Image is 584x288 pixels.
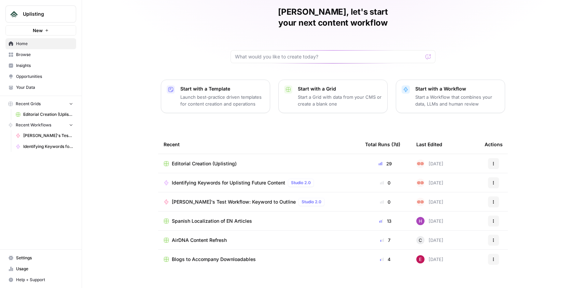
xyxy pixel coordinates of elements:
a: Opportunities [5,71,76,82]
span: Blogs to Accompany Downloadables [172,256,256,263]
h1: [PERSON_NAME], let's start your next content workflow [231,6,435,28]
span: Usage [16,266,73,272]
a: Spanish Localization of EN Articles [164,218,354,224]
button: New [5,25,76,36]
input: What would you like to create today? [235,53,423,60]
span: Studio 2.0 [291,180,311,186]
a: Identifying Keywords for Uplisting Future Content [13,141,76,152]
div: Total Runs (7d) [365,135,400,154]
p: Launch best-practice driven templates for content creation and operations [180,94,264,107]
div: 7 [365,237,405,244]
button: Recent Workflows [5,120,76,130]
a: Your Data [5,82,76,93]
span: Opportunities [16,73,73,80]
button: Workspace: Uplisting [5,5,76,23]
img: 6hq96n2leobrsvlurjgw6fk7c669 [416,255,425,263]
span: Browse [16,52,73,58]
span: Studio 2.0 [302,199,321,205]
a: Editorial Creation (Uplisting) [164,160,354,167]
a: Home [5,38,76,49]
img: s3daeat8gwktyg8b6fk5sb8x1vos [416,217,425,225]
span: Home [16,41,73,47]
div: Recent [164,135,354,154]
span: Spanish Localization of EN Articles [172,218,252,224]
div: Last Edited [416,135,442,154]
img: 9ox2tsavtwuqu520im748tr0lqa0 [416,160,425,168]
img: 9ox2tsavtwuqu520im748tr0lqa0 [416,179,425,187]
a: [PERSON_NAME]'s Test Workflow: Keyword to Outline [13,130,76,141]
span: New [33,27,43,34]
div: [DATE] [416,217,443,225]
span: Editorial Creation (Uplisting) [23,111,73,118]
img: 9ox2tsavtwuqu520im748tr0lqa0 [416,198,425,206]
span: [PERSON_NAME]'s Test Workflow: Keyword to Outline [23,133,73,139]
div: 29 [365,160,405,167]
span: Identifying Keywords for Uplisting Future Content [172,179,285,186]
div: [DATE] [416,198,443,206]
span: Uplisting [23,11,64,17]
button: Start with a WorkflowStart a Workflow that combines your data, LLMs and human review [396,80,505,113]
div: [DATE] [416,179,443,187]
span: Insights [16,63,73,69]
span: AirDNA Content Refresh [172,237,227,244]
span: Identifying Keywords for Uplisting Future Content [23,143,73,150]
p: Start a Workflow that combines your data, LLMs and human review [415,94,499,107]
div: 13 [365,218,405,224]
a: Insights [5,60,76,71]
a: Identifying Keywords for Uplisting Future ContentStudio 2.0 [164,179,354,187]
a: Blogs to Accompany Downloadables [164,256,354,263]
span: Editorial Creation (Uplisting) [172,160,237,167]
p: Start with a Grid [298,85,382,92]
a: Browse [5,49,76,60]
div: [DATE] [416,160,443,168]
span: [PERSON_NAME]'s Test Workflow: Keyword to Outline [172,198,296,205]
p: Start a Grid with data from your CMS or create a blank one [298,94,382,107]
div: 0 [365,198,405,205]
span: Your Data [16,84,73,91]
div: Actions [485,135,503,154]
div: 0 [365,179,405,186]
p: Start with a Workflow [415,85,499,92]
span: Settings [16,255,73,261]
img: Uplisting Logo [8,8,20,20]
p: Start with a Template [180,85,264,92]
button: Start with a GridStart a Grid with data from your CMS or create a blank one [278,80,388,113]
a: [PERSON_NAME]'s Test Workflow: Keyword to OutlineStudio 2.0 [164,198,354,206]
a: Settings [5,252,76,263]
span: Recent Workflows [16,122,51,128]
button: Start with a TemplateLaunch best-practice driven templates for content creation and operations [161,80,270,113]
span: Recent Grids [16,101,41,107]
div: [DATE] [416,236,443,244]
div: 4 [365,256,405,263]
a: Editorial Creation (Uplisting) [13,109,76,120]
span: Help + Support [16,277,73,283]
button: Help + Support [5,274,76,285]
a: Usage [5,263,76,274]
button: Recent Grids [5,99,76,109]
a: AirDNA Content Refresh [164,237,354,244]
span: C [419,237,422,244]
div: [DATE] [416,255,443,263]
